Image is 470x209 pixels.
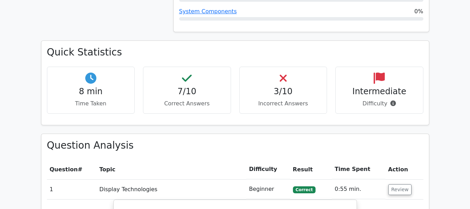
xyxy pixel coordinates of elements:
[149,87,225,97] h4: 7/10
[414,7,423,16] span: 0%
[97,179,246,199] td: Display Technologies
[47,159,97,179] th: #
[388,184,412,195] button: Review
[290,159,332,179] th: Result
[245,99,321,108] p: Incorrect Answers
[53,87,129,97] h4: 8 min
[97,159,246,179] th: Topic
[341,87,417,97] h4: Intermediate
[332,179,385,199] td: 0:55 min.
[246,179,290,199] td: Beginner
[53,99,129,108] p: Time Taken
[47,179,97,199] td: 1
[47,140,423,151] h3: Question Analysis
[341,99,417,108] p: Difficulty
[385,159,423,179] th: Action
[50,166,78,173] span: Question
[332,159,385,179] th: Time Spent
[245,87,321,97] h4: 3/10
[149,99,225,108] p: Correct Answers
[179,8,237,15] a: System Components
[293,186,316,193] span: Correct
[246,159,290,179] th: Difficulty
[47,46,423,58] h3: Quick Statistics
